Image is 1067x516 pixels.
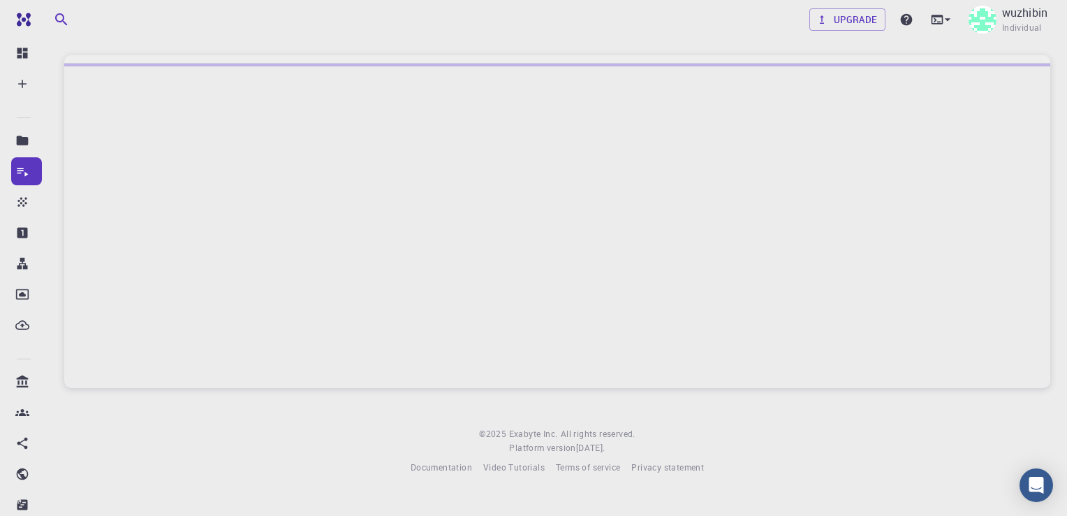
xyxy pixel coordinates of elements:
a: Terms of service [556,461,620,475]
a: Video Tutorials [483,461,545,475]
span: [DATE] . [576,442,605,453]
a: Exabyte Inc. [509,427,558,441]
span: Documentation [411,461,472,473]
a: [DATE]. [576,441,605,455]
a: Documentation [411,461,472,475]
span: All rights reserved. [561,427,635,441]
span: Individual [1002,21,1042,35]
span: Exabyte Inc. [509,428,558,439]
div: Open Intercom Messenger [1020,468,1053,502]
img: logo [11,13,31,27]
span: Privacy statement [631,461,704,473]
span: Terms of service [556,461,620,473]
img: wuzhibin [969,6,996,34]
span: Video Tutorials [483,461,545,473]
span: Platform version [509,441,575,455]
a: Upgrade [809,8,885,31]
span: © 2025 [479,427,508,441]
p: wuzhibin [1002,4,1047,21]
a: Privacy statement [631,461,704,475]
